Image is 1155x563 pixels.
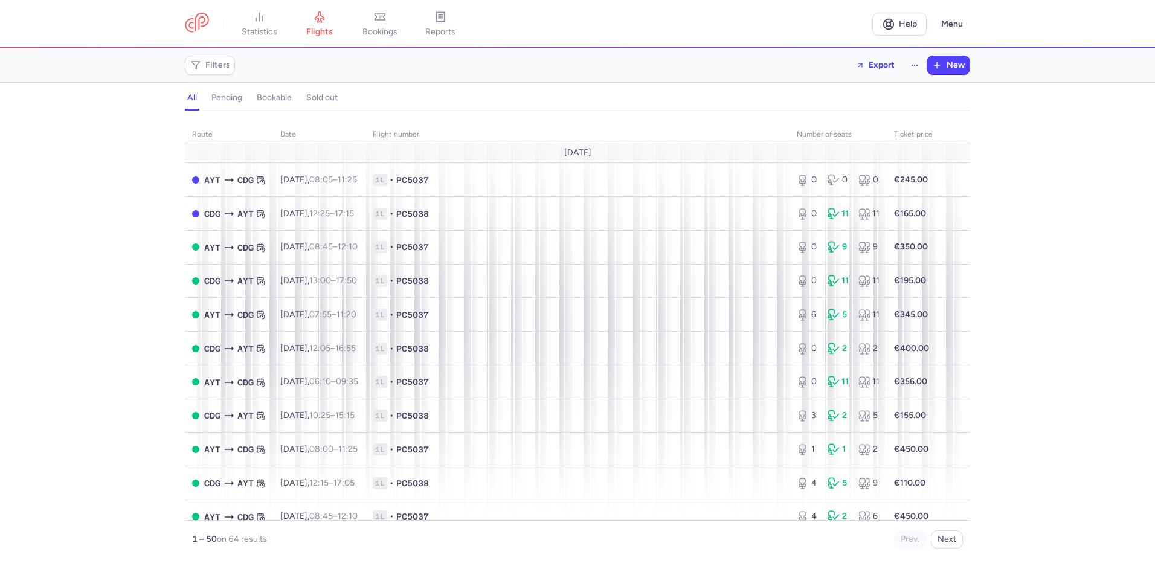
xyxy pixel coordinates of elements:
time: 12:10 [338,511,358,521]
h4: pending [211,92,242,103]
span: – [309,275,357,286]
span: PC5037 [396,174,429,186]
div: 9 [828,241,849,253]
time: 17:15 [335,208,354,219]
a: flights [289,11,350,37]
span: • [390,376,394,388]
button: Filters [185,56,234,74]
strong: €400.00 [894,343,929,353]
div: 6 [858,510,880,523]
time: 11:25 [338,444,358,454]
span: CDG [204,342,220,355]
time: 08:00 [309,444,333,454]
span: AYT [204,308,220,321]
span: [DATE], [280,242,358,252]
span: • [390,343,394,355]
span: • [390,477,394,489]
button: New [927,56,970,74]
strong: €195.00 [894,275,926,286]
span: 1L [373,510,387,523]
span: AYT [204,173,220,187]
span: PC5037 [396,510,429,523]
h4: all [187,92,197,103]
time: 10:25 [309,410,330,420]
span: • [390,309,394,321]
div: 0 [797,174,818,186]
th: date [273,126,365,144]
span: reports [425,27,455,37]
span: [DATE], [280,410,355,420]
span: statistics [242,27,277,37]
span: – [309,208,354,219]
span: 1L [373,174,387,186]
span: – [309,175,357,185]
span: – [309,242,358,252]
span: CDG [204,409,220,422]
span: PC5038 [396,410,429,422]
div: 4 [797,477,818,489]
th: route [185,126,273,144]
time: 08:45 [309,511,333,521]
div: 0 [828,174,849,186]
span: CDG [237,308,254,321]
div: 11 [828,275,849,287]
span: [DATE], [280,175,357,185]
a: statistics [229,11,289,37]
span: • [390,241,394,253]
div: 0 [797,275,818,287]
span: • [390,174,394,186]
span: CDG [237,376,254,389]
time: 17:50 [336,275,357,286]
div: 0 [797,208,818,220]
span: CDG [204,274,220,288]
span: AYT [204,241,220,254]
time: 11:25 [338,175,357,185]
th: Flight number [365,126,790,144]
span: [DATE], [280,343,356,353]
strong: €356.00 [894,376,927,387]
div: 0 [797,343,818,355]
th: number of seats [790,126,887,144]
span: • [390,510,394,523]
span: PC5038 [396,275,429,287]
div: 5 [828,309,849,321]
button: Prev. [894,530,926,549]
span: 1L [373,309,387,321]
strong: €450.00 [894,511,928,521]
div: 9 [858,241,880,253]
span: 1L [373,443,387,455]
span: CDG [204,207,220,220]
span: AYT [204,443,220,456]
time: 09:35 [336,376,358,387]
span: AYT [237,274,254,288]
span: 1L [373,208,387,220]
span: [DATE], [280,309,356,320]
div: 11 [858,208,880,220]
span: [DATE] [564,148,591,158]
time: 06:10 [309,376,331,387]
span: CDG [237,443,254,456]
span: 1L [373,477,387,489]
span: • [390,410,394,422]
time: 07:55 [309,309,332,320]
span: flights [306,27,333,37]
div: 4 [797,510,818,523]
div: 9 [858,477,880,489]
time: 08:45 [309,242,333,252]
strong: €245.00 [894,175,928,185]
div: 6 [797,309,818,321]
span: – [309,478,355,488]
div: 2 [858,343,880,355]
span: AYT [237,207,254,220]
div: 2 [858,443,880,455]
span: – [309,376,358,387]
span: New [947,60,965,70]
time: 08:05 [309,175,333,185]
strong: €345.00 [894,309,928,320]
span: [DATE], [280,208,354,219]
span: CDG [237,173,254,187]
time: 13:00 [309,275,331,286]
span: • [390,275,394,287]
div: 2 [828,410,849,422]
span: PC5037 [396,309,429,321]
